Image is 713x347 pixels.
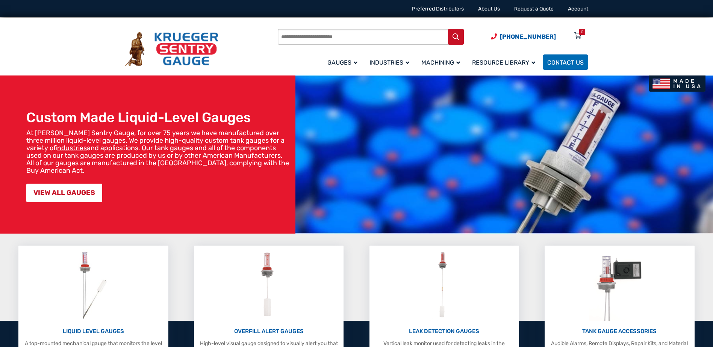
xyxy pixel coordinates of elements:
[589,249,650,321] img: Tank Gauge Accessories
[26,184,102,202] a: VIEW ALL GAUGES
[369,59,409,66] span: Industries
[547,59,584,66] span: Contact Us
[429,249,459,321] img: Leak Detection Gauges
[125,32,218,66] img: Krueger Sentry Gauge
[198,327,340,336] p: OVERFILL ALERT GAUGES
[548,327,690,336] p: TANK GAUGE ACCESSORIES
[568,6,588,12] a: Account
[412,6,464,12] a: Preferred Distributors
[22,327,164,336] p: LIQUID LEVEL GAUGES
[57,144,87,152] a: industries
[421,59,460,66] span: Machining
[468,53,543,71] a: Resource Library
[365,53,417,71] a: Industries
[543,54,588,70] a: Contact Us
[26,129,292,174] p: At [PERSON_NAME] Sentry Gauge, for over 75 years we have manufactured over three million liquid-l...
[472,59,535,66] span: Resource Library
[649,75,705,92] img: Made In USA
[323,53,365,71] a: Gauges
[327,59,357,66] span: Gauges
[26,109,292,125] h1: Custom Made Liquid-Level Gauges
[500,33,556,40] span: [PHONE_NUMBER]
[491,32,556,41] a: Phone Number (920) 434-8860
[581,29,583,35] div: 0
[514,6,554,12] a: Request a Quote
[373,327,515,336] p: LEAK DETECTION GAUGES
[478,6,500,12] a: About Us
[417,53,468,71] a: Machining
[73,249,113,321] img: Liquid Level Gauges
[252,249,286,321] img: Overfill Alert Gauges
